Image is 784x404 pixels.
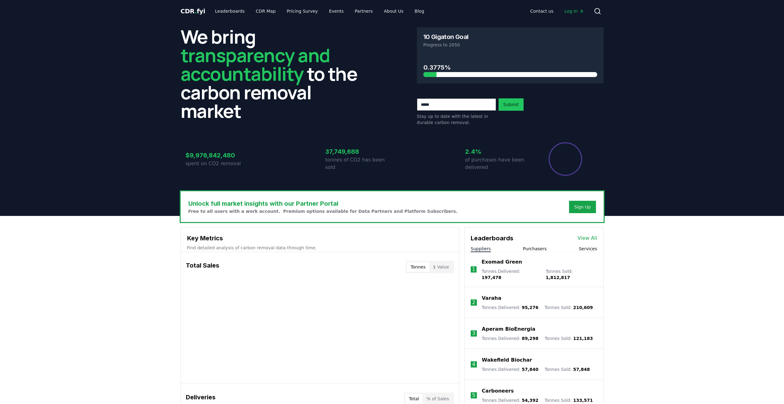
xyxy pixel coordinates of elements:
[324,6,349,17] a: Events
[187,245,453,251] p: Find detailed analysis of carbon removal data through time.
[482,325,535,333] a: Aperam BioEnergia
[546,275,570,280] span: 1,812,817
[545,304,593,311] p: Tonnes Sold :
[423,394,453,404] button: % of Sales
[181,27,367,120] h2: We bring to the carbon removal market
[482,268,539,281] p: Tonnes Delivered :
[482,356,532,364] a: Wakefield Biochar
[559,6,589,17] a: Log in
[579,246,597,252] button: Services
[525,6,589,17] nav: Main
[545,366,590,372] p: Tonnes Sold :
[187,234,453,243] h3: Key Metrics
[423,42,597,48] p: Progress to 2050
[523,246,547,252] button: Purchasers
[186,160,252,167] p: spent on CO2 removal
[188,208,458,214] p: Free to all users with a work account. Premium options available for Data Partners and Platform S...
[482,304,538,311] p: Tonnes Delivered :
[181,7,205,15] a: CDR.fyi
[429,262,453,272] button: $ Value
[545,335,593,342] p: Tonnes Sold :
[186,151,252,160] h3: $9,976,842,480
[472,392,475,399] p: 5
[548,142,583,176] div: Percentage of sales delivered
[522,398,538,403] span: 54,392
[574,204,591,210] a: Sign Up
[282,6,323,17] a: Pricing Survey
[181,42,330,86] span: transparency and accountability
[472,330,475,337] p: 3
[482,275,501,280] span: 197,478
[350,6,378,17] a: Partners
[405,394,423,404] button: Total
[499,98,524,111] button: Submit
[569,201,596,213] button: Sign Up
[573,367,590,372] span: 57,848
[578,234,597,242] a: View All
[522,367,538,372] span: 57,840
[525,6,558,17] a: Contact us
[210,6,429,17] nav: Main
[573,398,593,403] span: 133,571
[471,234,513,243] h3: Leaderboards
[186,261,219,273] h3: Total Sales
[423,34,469,40] h3: 10 Gigaton Goal
[573,305,593,310] span: 210,609
[482,258,522,266] a: Exomad Green
[545,397,593,403] p: Tonnes Sold :
[472,299,475,306] p: 2
[522,305,538,310] span: 95,276
[181,7,205,15] span: CDR fyi
[573,336,593,341] span: 121,183
[251,6,281,17] a: CDR Map
[546,268,597,281] p: Tonnes Sold :
[472,361,475,368] p: 4
[564,8,584,14] span: Log in
[325,147,392,156] h3: 37,749,688
[410,6,429,17] a: Blog
[325,156,392,171] p: tonnes of CO2 has been sold
[465,156,532,171] p: of purchases have been delivered
[482,294,501,302] a: Varaha
[423,63,597,72] h3: 0.3775%
[482,387,514,395] a: Carboneers
[482,366,538,372] p: Tonnes Delivered :
[188,199,458,208] h3: Unlock full market insights with our Partner Portal
[482,335,538,342] p: Tonnes Delivered :
[465,147,532,156] h3: 2.4%
[522,336,538,341] span: 89,298
[471,246,491,252] button: Suppliers
[417,113,496,126] p: Stay up to date with the latest in durable carbon removal.
[407,262,429,272] button: Tonnes
[210,6,250,17] a: Leaderboards
[472,266,475,273] p: 1
[195,7,197,15] span: .
[482,397,538,403] p: Tonnes Delivered :
[379,6,408,17] a: About Us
